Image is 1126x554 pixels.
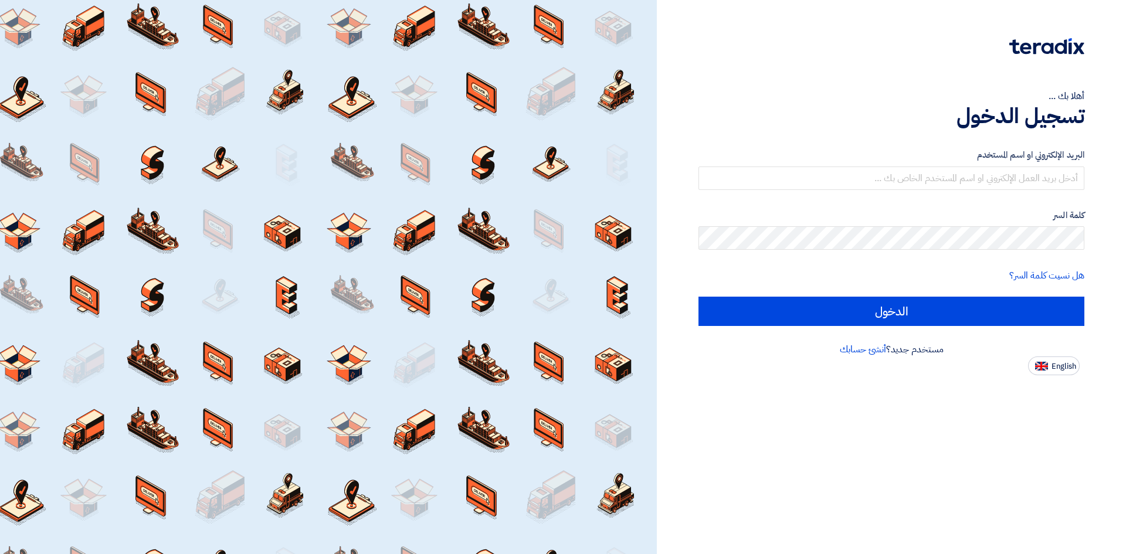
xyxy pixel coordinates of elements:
input: أدخل بريد العمل الإلكتروني او اسم المستخدم الخاص بك ... [698,166,1084,190]
div: أهلا بك ... [698,89,1084,103]
div: مستخدم جديد؟ [698,342,1084,356]
h1: تسجيل الدخول [698,103,1084,129]
button: English [1028,356,1080,375]
label: البريد الإلكتروني او اسم المستخدم [698,148,1084,162]
input: الدخول [698,297,1084,326]
span: English [1052,362,1076,371]
img: en-US.png [1035,362,1048,371]
label: كلمة السر [698,209,1084,222]
a: هل نسيت كلمة السر؟ [1009,268,1084,283]
a: أنشئ حسابك [840,342,886,356]
img: Teradix logo [1009,38,1084,55]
